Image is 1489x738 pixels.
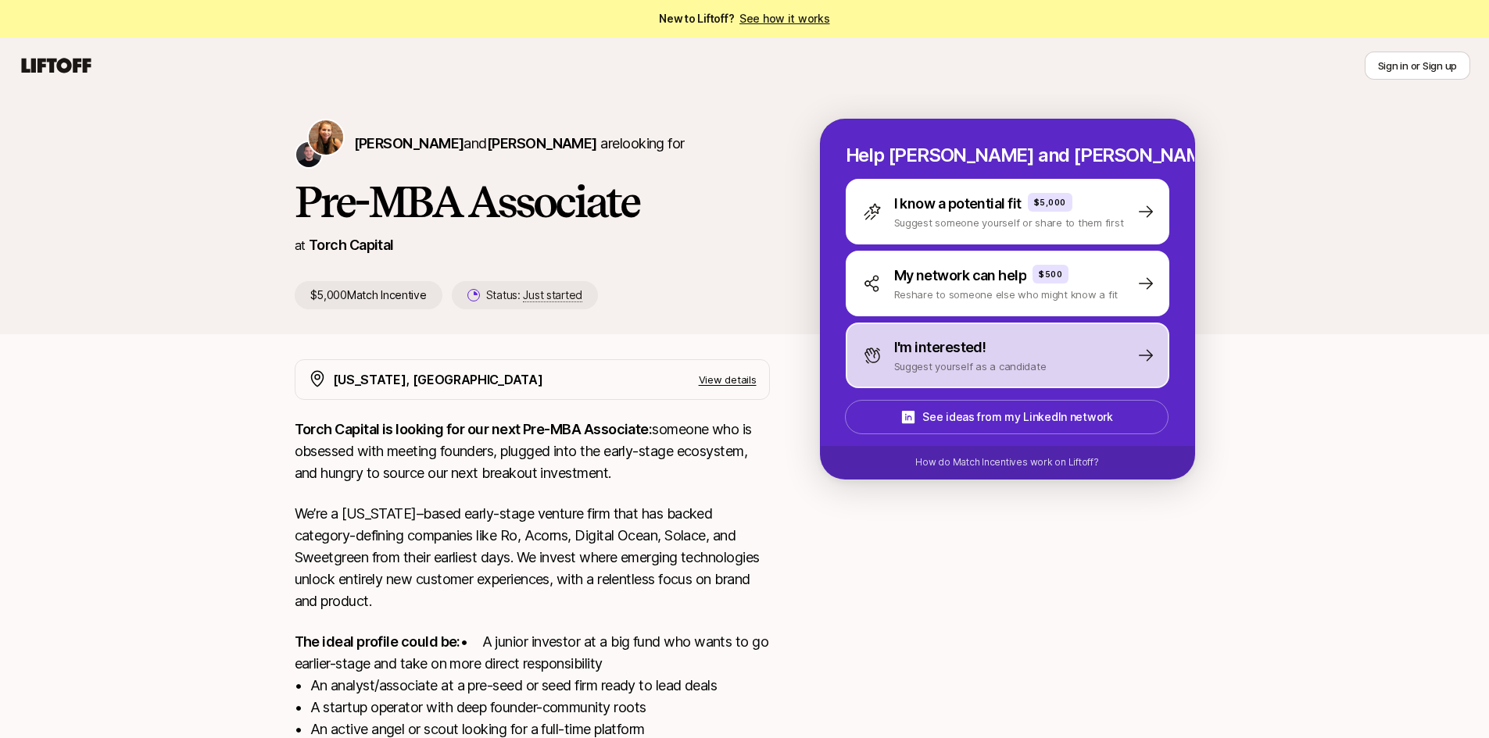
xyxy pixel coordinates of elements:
p: I know a potential fit [894,193,1022,215]
p: $5,000 [1034,196,1066,209]
p: $5,000 Match Incentive [295,281,442,309]
p: Help [PERSON_NAME] and [PERSON_NAME] hire [846,144,1169,166]
p: View details [699,372,757,387]
span: [PERSON_NAME] [487,135,597,152]
p: [US_STATE], [GEOGRAPHIC_DATA] [333,369,543,390]
p: How do Match Incentives work on Liftoff? [915,455,1098,469]
p: Suggest yourself as a candidate [894,358,1047,374]
p: Status: [486,286,582,305]
p: Reshare to someone else who might know a fit [894,287,1119,302]
p: I'm interested! [894,337,986,358]
p: My network can help [894,265,1027,287]
span: New to Liftoff? [659,9,829,28]
span: [PERSON_NAME] [354,135,464,152]
strong: Torch Capital is looking for our next Pre-MBA Associate: [295,421,653,437]
span: and [464,135,596,152]
a: Torch Capital [309,237,394,253]
span: Just started [523,288,582,302]
button: See ideas from my LinkedIn network [845,400,1169,434]
p: We’re a [US_STATE]–based early-stage venture firm that has backed category-defining companies lik... [295,503,770,612]
h1: Pre-MBA Associate [295,178,770,225]
button: Sign in or Sign up [1365,52,1470,80]
strong: The ideal profile could be: [295,633,460,650]
a: See how it works [739,12,830,25]
p: See ideas from my LinkedIn network [922,408,1112,426]
p: at [295,235,306,255]
p: someone who is obsessed with meeting founders, plugged into the early-stage ecosystem, and hungry... [295,419,770,484]
img: Christopher Harper [296,142,321,167]
p: Suggest someone yourself or share to them first [894,215,1124,230]
img: Katie Reiner [309,120,343,155]
p: $500 [1039,268,1062,280]
p: are looking for [354,133,685,155]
